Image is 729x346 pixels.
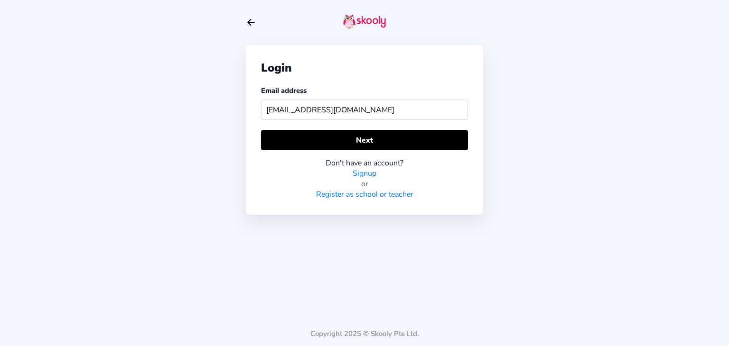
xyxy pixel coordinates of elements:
div: Login [261,60,468,75]
button: Next [261,130,468,150]
a: Register as school or teacher [316,189,413,200]
input: Your email address [261,100,468,120]
a: Signup [353,168,376,179]
button: arrow back outline [246,17,256,27]
div: Don't have an account? [261,158,468,168]
label: Email address [261,86,307,95]
div: or [261,179,468,189]
img: skooly-logo.png [343,14,386,29]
